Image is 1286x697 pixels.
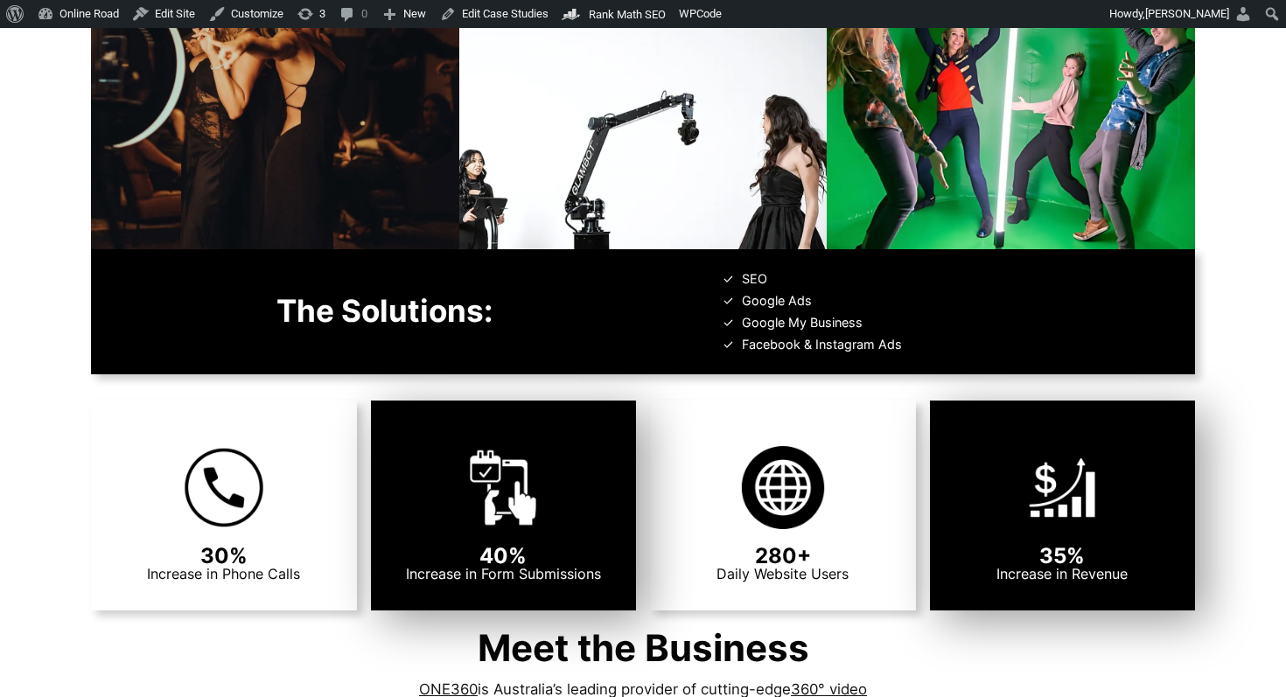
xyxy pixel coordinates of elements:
li: Facebook & Instagram Ads [734,333,1069,355]
h1: The Solutions: [126,297,643,325]
li: Google My Business [734,311,1069,333]
h1: Meet the Business [381,631,905,679]
h3: 40% [400,546,606,567]
h3: 280+ [680,546,886,567]
h3: Daily Website Users [680,567,886,581]
li: SEO [734,268,1069,289]
li: Google Ads [734,289,1069,311]
h3: Increase in Form Submissions [400,567,606,581]
span: Rank Math SEO [589,8,666,21]
span: [PERSON_NAME] [1145,7,1229,20]
h3: Increase in Revenue [959,567,1165,581]
strong: 35% [1039,543,1085,568]
h3: Increase in Phone Calls [121,567,327,581]
h3: 30% [121,546,327,567]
